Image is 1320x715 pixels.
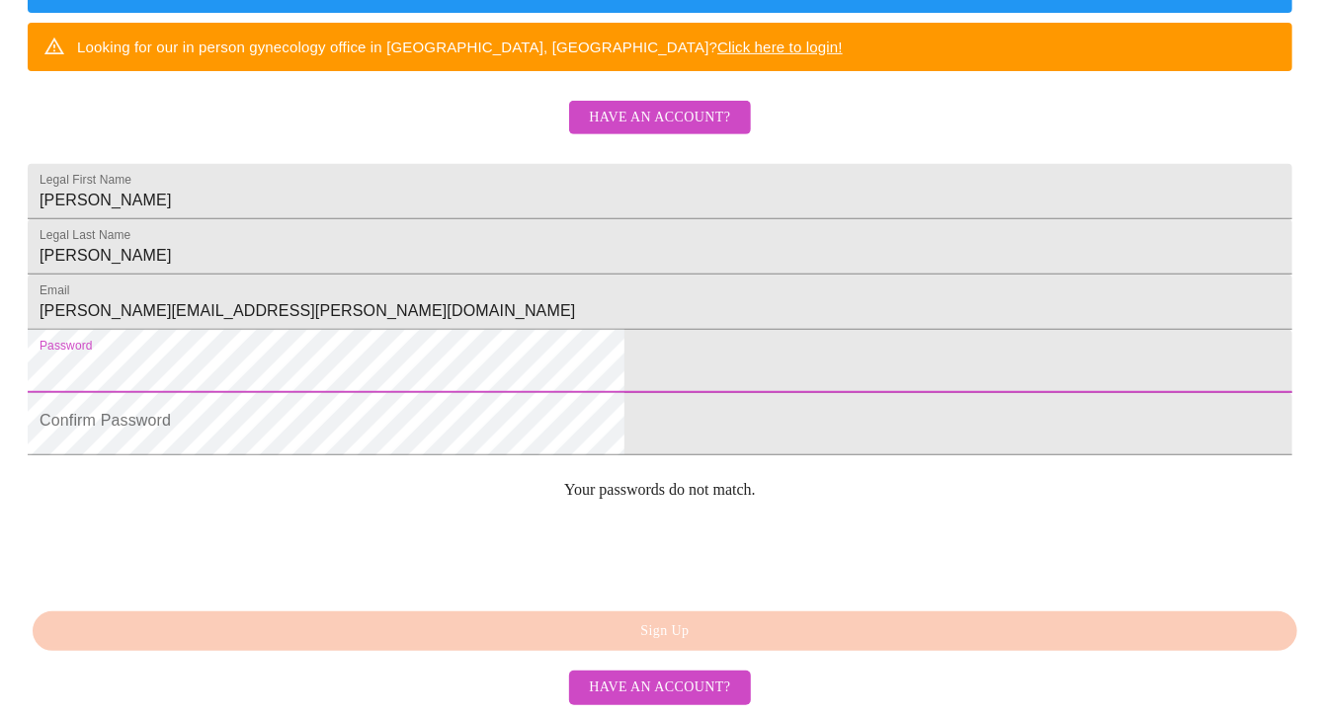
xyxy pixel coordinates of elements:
[28,481,1292,499] p: Your passwords do not match.
[564,122,755,139] a: Have an account?
[717,39,843,55] a: Click here to login!
[564,677,755,694] a: Have an account?
[569,671,750,705] button: Have an account?
[589,675,730,700] span: Have an account?
[28,515,328,592] iframe: reCAPTCHA
[589,106,730,130] span: Have an account?
[77,29,843,65] div: Looking for our in person gynecology office in [GEOGRAPHIC_DATA], [GEOGRAPHIC_DATA]?
[569,101,750,135] button: Have an account?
